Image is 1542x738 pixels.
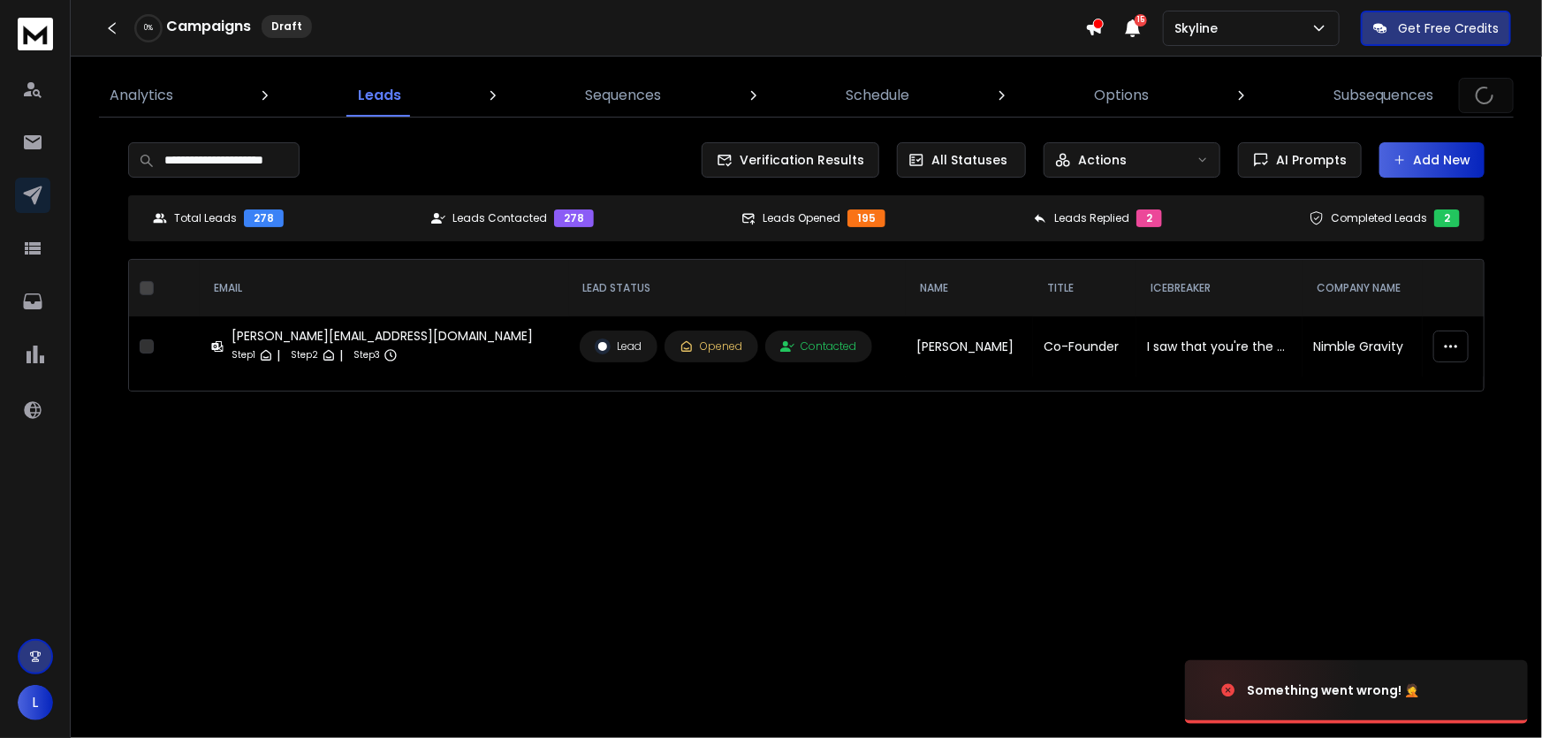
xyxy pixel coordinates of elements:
p: Analytics [110,85,173,106]
a: Subsequences [1323,74,1445,117]
td: Co-Founder [1033,316,1136,377]
p: | [277,346,280,364]
div: 278 [554,209,594,227]
button: AI Prompts [1238,142,1362,178]
p: Get Free Credits [1398,19,1499,37]
th: EMAIL [200,260,569,316]
p: | [339,346,343,364]
p: Leads [358,85,401,106]
th: title [1033,260,1136,316]
p: Completed Leads [1331,211,1427,225]
p: Options [1094,85,1149,106]
div: [PERSON_NAME][EMAIL_ADDRESS][DOMAIN_NAME] [232,327,533,345]
button: L [18,685,53,720]
span: 15 [1135,14,1147,27]
p: Step 2 [291,346,318,364]
td: [PERSON_NAME] [906,316,1033,377]
div: 2 [1434,209,1460,227]
p: 0 % [144,23,153,34]
th: icebreaker [1136,260,1303,316]
th: Company Name [1303,260,1423,316]
p: Skyline [1174,19,1225,37]
div: Contacted [780,339,857,354]
p: Sequences [586,85,662,106]
div: Lead [595,339,642,354]
div: 2 [1136,209,1162,227]
p: All Statuses [931,151,1007,169]
button: Verification Results [702,142,879,178]
td: I saw that you're the Co-Founder at Nimble Gravity. Most data-driven tech consultancies are still... [1136,316,1303,377]
td: Nimble Gravity [1303,316,1423,377]
h1: Campaigns [166,16,251,37]
p: Subsequences [1333,85,1434,106]
p: Total Leads [174,211,237,225]
p: Leads Opened [763,211,840,225]
a: Sequences [575,74,672,117]
a: Analytics [99,74,184,117]
div: 195 [847,209,885,227]
span: AI Prompts [1269,151,1347,169]
p: Leads Replied [1054,211,1129,225]
p: Step 3 [353,346,380,364]
th: NAME [906,260,1033,316]
img: image [1185,643,1362,738]
div: 278 [244,209,284,227]
span: Verification Results [733,151,864,169]
p: Step 1 [232,346,255,364]
a: Options [1083,74,1159,117]
a: Leads [347,74,412,117]
button: Get Free Credits [1361,11,1511,46]
a: Schedule [835,74,920,117]
div: Draft [262,15,312,38]
div: Something went wrong! 🤦 [1247,681,1419,699]
img: logo [18,18,53,50]
button: Add New [1379,142,1485,178]
p: Actions [1078,151,1127,169]
p: Leads Contacted [452,211,547,225]
th: LEAD STATUS [569,260,906,316]
p: Schedule [846,85,909,106]
div: Opened [680,339,743,354]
